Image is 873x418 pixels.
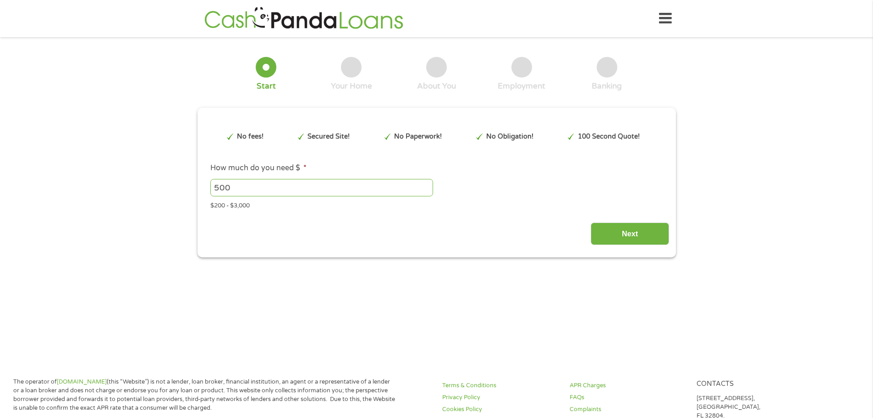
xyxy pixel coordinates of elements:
[417,81,456,91] div: About You
[13,378,395,412] p: The operator of (this “Website”) is not a lender, loan broker, financial institution, an agent or...
[442,405,559,414] a: Cookies Policy
[210,198,662,211] div: $200 - $3,000
[57,378,107,385] a: [DOMAIN_NAME]
[257,81,276,91] div: Start
[442,381,559,390] a: Terms & Conditions
[591,223,669,245] input: Next
[237,132,264,142] p: No fees!
[331,81,372,91] div: Your Home
[307,132,350,142] p: Secured Site!
[570,405,686,414] a: Complaints
[486,132,533,142] p: No Obligation!
[570,381,686,390] a: APR Charges
[697,380,813,389] h4: Contacts
[442,393,559,402] a: Privacy Policy
[498,81,545,91] div: Employment
[578,132,640,142] p: 100 Second Quote!
[570,393,686,402] a: FAQs
[592,81,622,91] div: Banking
[394,132,442,142] p: No Paperwork!
[202,6,406,32] img: GetLoanNow Logo
[210,163,307,173] label: How much do you need $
